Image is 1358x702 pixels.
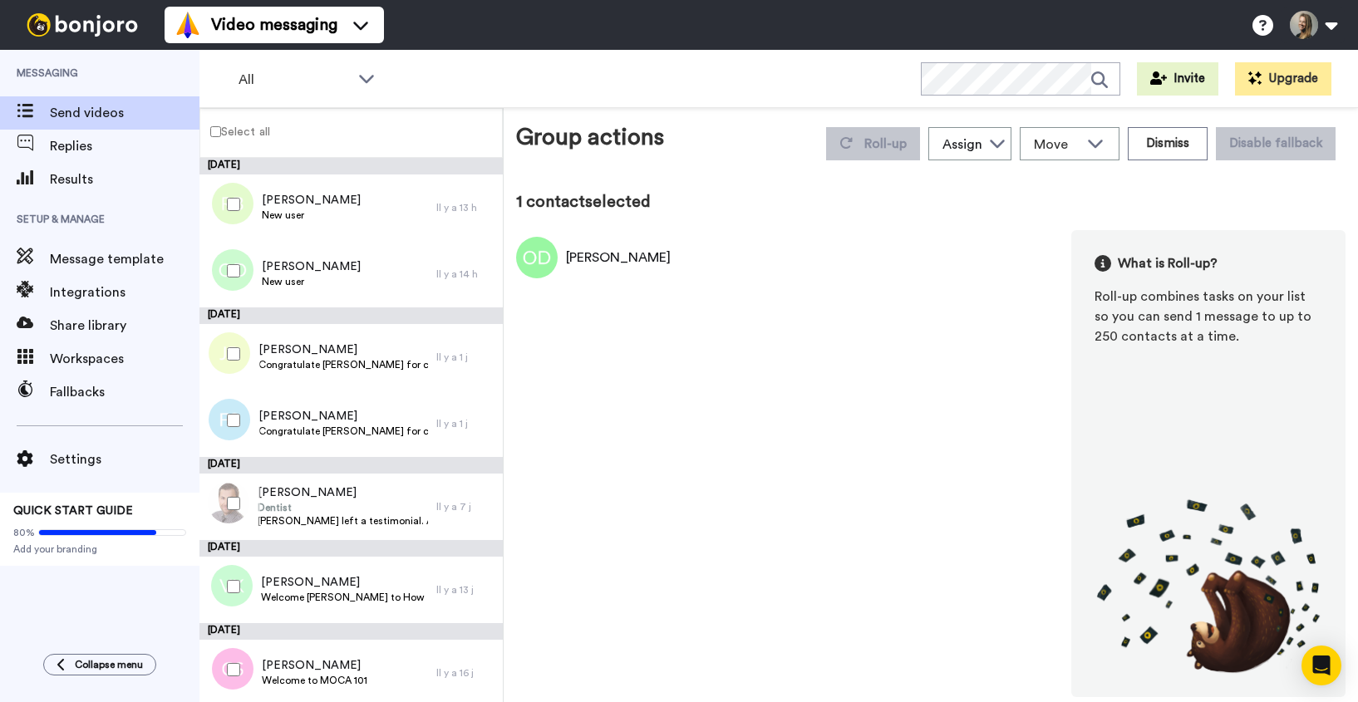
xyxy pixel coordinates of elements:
span: [PERSON_NAME] [261,574,428,591]
span: 80% [13,526,35,539]
button: Collapse menu [43,654,156,675]
div: [DATE] [199,623,503,640]
button: Disable fallback [1216,127,1336,160]
span: Welcome [PERSON_NAME] to How to use Elastics [261,591,428,604]
span: Dentist [258,501,428,514]
div: Il y a 13 j [436,583,494,596]
span: QUICK START GUIDE [13,505,133,517]
span: Results [50,169,199,189]
span: Workspaces [50,349,199,369]
span: All [239,70,350,90]
button: Roll-up [826,127,920,160]
div: [DATE] [199,540,503,557]
span: Share library [50,316,199,336]
div: Il y a 13 h [436,201,494,214]
span: Settings [50,449,199,469]
span: Congratulate [PERSON_NAME] for completing CLEAr Discovery Package. He had free access through the... [258,358,428,371]
span: What is Roll-up? [1118,253,1218,273]
span: Fallbacks [50,382,199,402]
span: [PERSON_NAME] [262,258,361,275]
div: Open Intercom Messenger [1301,646,1341,685]
div: [PERSON_NAME] [566,248,671,268]
div: Il y a 7 j [436,500,494,513]
span: Message template [50,249,199,269]
div: [DATE] [199,457,503,474]
label: Select all [200,121,270,141]
div: 1 contact selected [516,190,1346,214]
img: bj-logo-header-white.svg [20,13,145,37]
span: Welcome to MOCA 101 [262,674,367,687]
span: Video messaging [211,13,337,37]
div: Il y a 14 h [436,268,494,281]
span: [PERSON_NAME] [262,657,367,674]
img: joro-roll.png [1095,498,1322,674]
span: [PERSON_NAME] [258,341,428,358]
span: Add your branding [13,542,186,556]
img: vm-color.svg [175,12,201,38]
span: [PERSON_NAME] [258,484,428,501]
span: [PERSON_NAME] left a testimonial. As discussed, could you leave him a personal message and take a... [258,514,428,528]
span: Replies [50,136,199,156]
div: Il y a 1 j [436,417,494,430]
div: Il y a 16 j [436,666,494,680]
div: Group actions [516,120,664,160]
button: Invite [1137,62,1218,96]
button: Dismiss [1128,127,1208,160]
input: Select all [210,126,221,137]
span: Send videos [50,103,199,123]
span: New user [262,209,361,222]
img: Image of Olga Digsby [516,237,558,278]
div: [DATE] [199,158,503,174]
span: Congratulate [PERSON_NAME] for completing MOCA 101. She started in February. Remind her about Q&A... [258,425,428,438]
div: Assign [942,135,982,155]
div: Roll-up combines tasks on your list so you can send 1 message to up to 250 contacts at a time. [1095,287,1322,346]
div: [DATE] [199,307,503,324]
button: Upgrade [1235,62,1331,96]
span: Integrations [50,282,199,302]
div: Il y a 1 j [436,351,494,364]
span: Roll-up [864,137,907,150]
span: New user [262,275,361,288]
span: [PERSON_NAME] [262,192,361,209]
span: Collapse menu [75,658,143,671]
span: Move [1034,135,1079,155]
span: [PERSON_NAME] [258,408,428,425]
